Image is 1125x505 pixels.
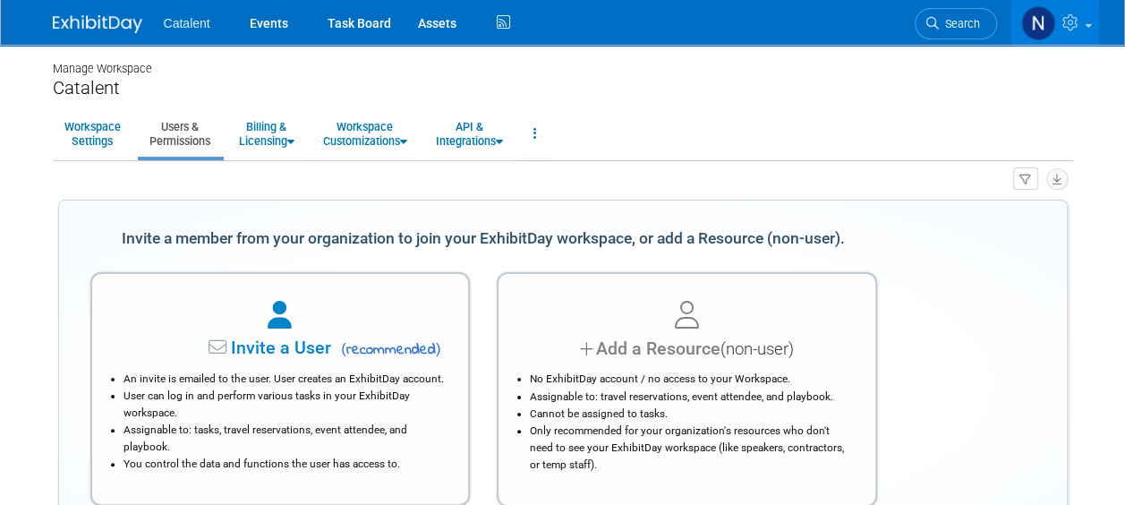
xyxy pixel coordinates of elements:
[53,77,1073,99] div: Catalent
[164,16,210,30] span: Catalent
[90,219,877,259] div: Invite a member from your organization to join your ExhibitDay workspace, or add a Resource (non-...
[53,45,1073,77] div: Manage Workspace
[311,112,419,156] a: WorkspaceCustomizations
[530,389,853,406] li: Assignable to: travel reservations, event attendee, and playbook.
[530,406,853,423] li: Cannot be assigned to tasks.
[530,371,853,388] li: No ExhibitDay account / no access to your Workspace.
[336,339,440,361] span: recommended
[53,112,132,156] a: WorkspaceSettings
[939,17,980,30] span: Search
[530,423,853,474] li: Only recommended for your organization's resources who don't need to see your ExhibitDay workspac...
[124,422,447,456] li: Assignable to: tasks, travel reservations, event attendee, and playbook.
[124,456,447,473] li: You control the data and functions the user has access to.
[521,336,853,362] div: Add a Resource
[341,340,346,357] span: (
[138,112,222,156] a: Users &Permissions
[53,15,142,33] img: ExhibitDay
[720,339,794,359] span: (non-user)
[436,340,441,357] span: )
[915,8,997,39] a: Search
[424,112,515,156] a: API &Integrations
[1021,6,1055,40] img: Nicole Bullock
[124,371,447,388] li: An invite is emailed to the user. User creates an ExhibitDay account.
[119,338,331,358] span: Invite a User
[227,112,306,156] a: Billing &Licensing
[124,388,447,422] li: User can log in and perform various tasks in your ExhibitDay workspace.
